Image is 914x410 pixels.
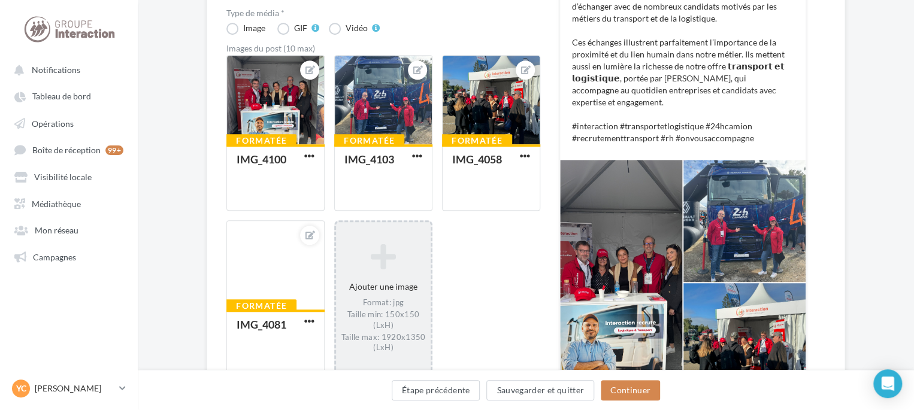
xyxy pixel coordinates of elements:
[442,134,512,147] div: Formatée
[35,382,114,394] p: [PERSON_NAME]
[16,382,26,394] span: YC
[294,24,307,32] div: GIF
[346,24,368,32] div: Vidéo
[226,134,296,147] div: Formatée
[32,118,74,128] span: Opérations
[601,380,660,400] button: Continuer
[35,225,78,235] span: Mon réseau
[7,165,131,187] a: Visibilité locale
[7,112,131,133] a: Opérations
[32,65,80,75] span: Notifications
[226,9,540,17] label: Type de média *
[7,85,131,107] a: Tableau de bord
[7,245,131,267] a: Campagnes
[33,251,76,262] span: Campagnes
[344,153,394,166] div: IMG_4103
[32,92,91,102] span: Tableau de bord
[334,134,404,147] div: Formatée
[237,153,286,166] div: IMG_4100
[32,198,81,208] span: Médiathèque
[452,153,502,166] div: IMG_4058
[7,59,126,80] button: Notifications
[7,192,131,214] a: Médiathèque
[243,24,265,32] div: Image
[105,145,123,155] div: 99+
[7,138,131,160] a: Boîte de réception 99+
[226,44,540,53] div: Images du post (10 max)
[237,318,286,331] div: IMG_4081
[7,218,131,240] a: Mon réseau
[392,380,480,400] button: Étape précédente
[32,145,101,155] span: Boîte de réception
[34,172,92,182] span: Visibilité locale
[10,377,128,400] a: YC [PERSON_NAME]
[486,380,594,400] button: Sauvegarder et quitter
[226,299,296,312] div: Formatée
[873,369,902,398] div: Open Intercom Messenger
